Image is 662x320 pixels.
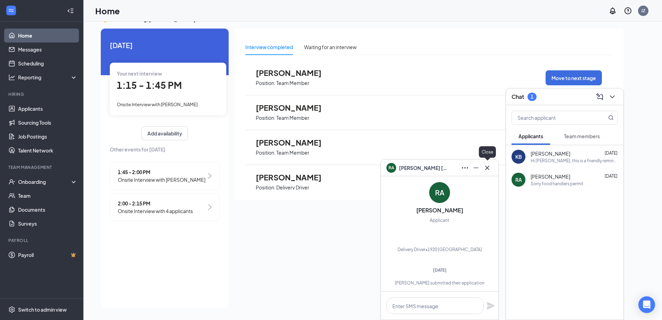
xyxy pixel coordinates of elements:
svg: Ellipses [461,164,469,172]
span: [PERSON_NAME] [531,173,570,180]
a: Surveys [18,217,77,231]
p: Position: [256,115,276,121]
span: Applicants [518,133,543,139]
span: Onsite Interview with 4 applicants [118,207,193,215]
div: Sorry food handlers permit [531,181,583,187]
div: [PERSON_NAME] submitted their application [387,280,492,286]
button: Minimize [471,162,482,173]
a: Home [18,29,77,42]
svg: Notifications [608,7,617,15]
span: [PERSON_NAME] [256,68,332,77]
span: [DATE] [110,40,220,50]
a: Talent Network [18,143,77,157]
div: Team Management [8,164,76,170]
div: Payroll [8,237,76,243]
svg: ComposeMessage [596,93,604,101]
input: Search applicant [512,111,594,124]
div: Switch to admin view [18,306,67,313]
a: Sourcing Tools [18,116,77,130]
span: [DATE] [605,173,618,179]
svg: Collapse [67,7,74,14]
a: Job Postings [18,130,77,143]
span: Other events for [DATE] [110,146,220,153]
span: 2:00 - 2:15 PM [118,200,193,207]
div: Applicant [430,217,449,224]
svg: QuestionInfo [624,7,632,15]
span: 1:15 - 1:45 PM [117,79,182,91]
div: Hiring [8,91,76,97]
div: Onboarding [18,178,72,185]
span: Team members [564,133,600,139]
svg: WorkstreamLogo [8,7,15,14]
div: Reporting [18,74,78,81]
p: Team Member [276,115,309,121]
span: Your next interview [117,70,162,77]
span: [PERSON_NAME] [PERSON_NAME] [399,164,448,172]
div: 1 [531,94,533,100]
button: ChevronDown [607,91,618,102]
svg: Plane [487,302,495,310]
svg: ChevronDown [608,93,616,101]
p: Position: [256,184,276,191]
svg: UserCheck [8,178,15,185]
h3: [PERSON_NAME] [416,206,463,214]
p: Team Member [276,149,309,156]
p: Delivery Driver [276,184,309,191]
svg: MagnifyingGlass [608,115,614,120]
span: [PERSON_NAME] [256,103,332,112]
span: [DATE] [433,267,447,273]
span: [PERSON_NAME] [256,138,332,147]
div: KB [515,153,522,160]
div: Interview completed [245,43,293,51]
svg: Cross [483,164,491,172]
svg: Analysis [8,74,15,81]
button: Ellipses [459,162,471,173]
a: Applicants [18,102,77,116]
h3: Chat [512,93,524,101]
a: Team [18,189,77,203]
div: Delivery Driver • 1920 [GEOGRAPHIC_DATA] [398,246,482,253]
div: Open Intercom Messenger [638,296,655,313]
span: Onsite Interview with [PERSON_NAME] [118,176,205,184]
span: [PERSON_NAME] [256,173,332,182]
div: RA [435,188,444,197]
svg: Minimize [472,164,480,172]
a: Scheduling [18,56,77,70]
span: Onsite Interview with [PERSON_NAME] [117,102,198,107]
svg: Settings [8,306,15,313]
button: ComposeMessage [594,91,605,102]
p: Position: [256,80,276,86]
div: Close [479,146,496,158]
h1: Home [95,5,120,17]
div: Waiting for an interview [304,43,357,51]
span: 1:45 - 2:00 PM [118,168,205,176]
div: RA [515,176,522,183]
div: JZ [641,8,645,14]
p: Position: [256,149,276,156]
a: Documents [18,203,77,217]
div: Hi [PERSON_NAME], this is a friendly reminder. Your interview with [PERSON_NAME]'s for Delivery D... [531,158,618,164]
button: Cross [482,162,493,173]
button: Add availability [141,126,188,140]
span: [DATE] [605,150,618,156]
a: Messages [18,42,77,56]
a: PayrollCrown [18,248,77,262]
button: Move to next stage [546,70,602,85]
span: [PERSON_NAME] [531,150,570,157]
p: Team Member [276,80,309,86]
